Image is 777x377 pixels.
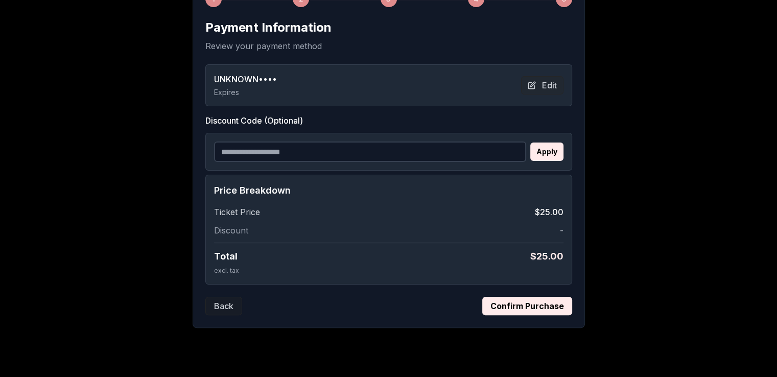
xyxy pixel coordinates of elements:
[560,224,563,237] span: -
[205,114,572,127] label: Discount Code (Optional)
[205,19,572,36] h2: Payment Information
[214,267,239,274] span: excl. tax
[214,224,248,237] span: Discount
[214,183,563,198] h4: Price Breakdown
[535,206,563,218] span: $25.00
[482,297,572,315] button: Confirm Purchase
[214,87,277,98] p: Expires
[521,76,563,95] button: Edit
[214,249,238,264] span: Total
[530,249,563,264] span: $ 25.00
[530,143,563,161] button: Apply
[214,206,260,218] span: Ticket Price
[205,297,242,315] button: Back
[205,40,572,52] p: Review your payment method
[214,73,277,85] span: UNKNOWN ••••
